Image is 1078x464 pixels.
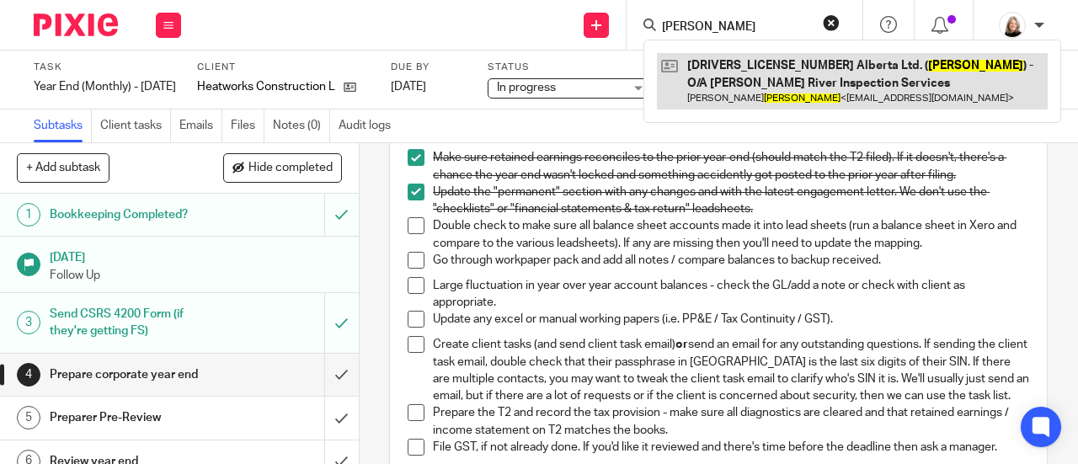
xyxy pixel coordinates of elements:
[34,13,118,36] img: Pixie
[273,109,330,142] a: Notes (0)
[339,109,399,142] a: Audit logs
[660,20,812,35] input: Search
[17,363,40,387] div: 4
[100,109,171,142] a: Client tasks
[488,61,656,74] label: Status
[50,405,221,430] h1: Preparer Pre-Review
[223,153,342,182] button: Hide completed
[391,61,467,74] label: Due by
[179,109,222,142] a: Emails
[50,245,342,266] h1: [DATE]
[50,301,221,344] h1: Send CSRS 4200 Form (if they're getting FS)
[391,81,426,93] span: [DATE]
[50,362,221,387] h1: Prepare corporate year end
[17,311,40,334] div: 3
[433,439,1029,456] p: File GST, if not already done. If you'd like it reviewed and there's time before the deadline the...
[433,217,1029,252] p: Double check to make sure all balance sheet accounts made it into lead sheets (run a balance shee...
[197,78,335,95] p: Heatworks Construction Ltd.
[675,339,688,350] strong: or
[248,162,333,175] span: Hide completed
[433,184,1029,218] p: Update the "permanent" section with any changes and with the latest engagement letter. We don't u...
[497,82,556,93] span: In progress
[17,406,40,429] div: 5
[231,109,264,142] a: Files
[197,61,370,74] label: Client
[17,153,109,182] button: + Add subtask
[433,336,1029,404] p: Create client tasks (and send client task email) send an email for any outstanding questions. If ...
[823,14,840,31] button: Clear
[433,252,1029,269] p: Go through workpaper pack and add all notes / compare balances to backup received.
[17,203,40,227] div: 1
[34,109,92,142] a: Subtasks
[433,277,1029,312] p: Large fluctuation in year over year account balances - check the GL/add a note or check with clie...
[433,311,1029,328] p: Update any excel or manual working papers (i.e. PP&E / Tax Continuity / GST).
[433,149,1029,184] p: Make sure retained earnings reconciles to the prior year-end (should match the T2 filed). If it d...
[999,12,1026,39] img: Screenshot%202023-11-02%20134555.png
[433,404,1029,439] p: Prepare the T2 and record the tax provision - make sure all diagnostics are cleared and that reta...
[50,202,221,227] h1: Bookkeeping Completed?
[50,267,342,284] p: Follow Up
[34,78,176,95] div: Year End (Monthly) - [DATE]
[34,78,176,95] div: Year End (Monthly) - May 2025
[34,61,176,74] label: Task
